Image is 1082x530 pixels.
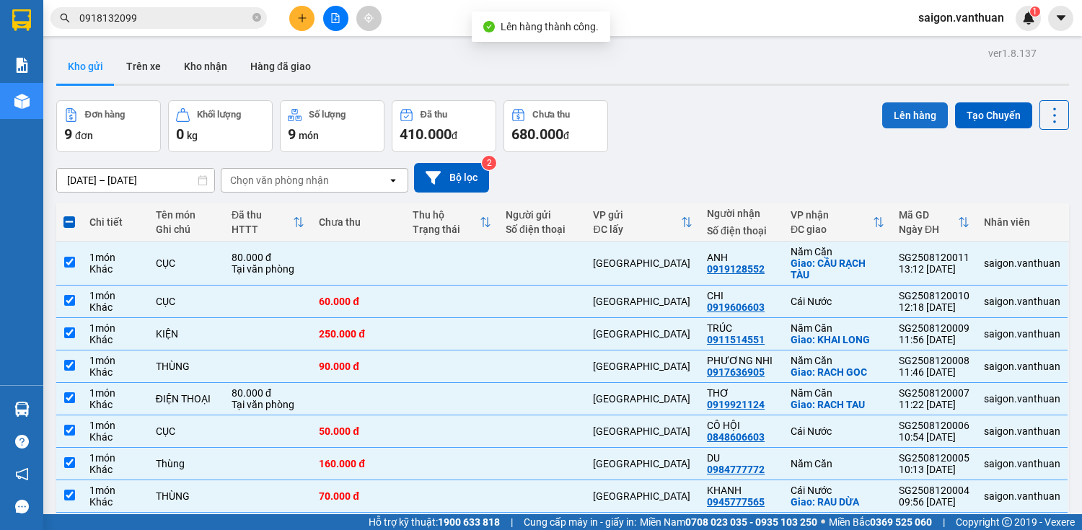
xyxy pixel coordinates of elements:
div: Giao: CẦU RẠCH TÀU [791,257,884,281]
div: 11:46 [DATE] [899,366,969,378]
div: 70.000 đ [319,490,397,502]
div: saigon.vanthuan [984,425,1060,437]
div: [GEOGRAPHIC_DATA] [593,458,692,469]
div: Số điện thoại [506,224,579,235]
div: VP nhận [791,209,873,221]
div: 1 món [89,387,141,399]
div: 11:56 [DATE] [899,334,969,345]
button: Kho gửi [56,49,115,84]
div: [GEOGRAPHIC_DATA] [593,296,692,307]
span: 0 [176,125,184,143]
span: 680.000 [511,125,563,143]
div: Chọn văn phòng nhận [230,173,329,187]
th: Toggle SortBy [892,203,977,242]
span: Lên hàng thành công. [501,21,599,32]
div: saigon.vanthuan [984,257,1060,269]
span: message [15,500,29,513]
th: Toggle SortBy [586,203,700,242]
div: saigon.vanthuan [984,490,1060,502]
div: 80.000 đ [232,252,304,263]
div: 1 món [89,290,141,301]
div: Thùng [156,458,217,469]
strong: 1900 633 818 [438,516,500,528]
div: KIỆN [156,328,217,340]
div: Trạng thái [413,224,480,235]
svg: open [387,175,399,186]
div: Khác [89,399,141,410]
sup: 2 [482,156,496,170]
span: đ [452,130,457,141]
div: Giao: RACH GOC [791,366,884,378]
div: 50.000 đ [319,425,397,437]
img: solution-icon [14,58,30,73]
div: ĐC lấy [593,224,681,235]
span: 9 [288,125,296,143]
div: 12:18 [DATE] [899,301,969,313]
button: Trên xe [115,49,172,84]
span: Miền Nam [640,514,817,530]
div: Năm Căn [791,458,884,469]
button: Lên hàng [882,102,948,128]
span: saigon.vanthuan [907,9,1016,27]
span: ⚪️ [821,519,825,525]
span: caret-down [1055,12,1068,25]
div: Người nhận [707,208,776,219]
img: warehouse-icon [14,402,30,417]
div: 0984777772 [707,464,765,475]
div: saigon.vanthuan [984,328,1060,340]
div: [GEOGRAPHIC_DATA] [593,361,692,372]
div: Năm Căn [791,355,884,366]
div: Chưa thu [532,110,570,120]
strong: 0369 525 060 [870,516,932,528]
div: VP gửi [593,209,681,221]
span: close-circle [252,13,261,22]
div: CỤC [156,257,217,269]
div: Giao: KHAI LONG [791,334,884,345]
div: Tại văn phòng [232,399,304,410]
button: Hàng đã giao [239,49,322,84]
div: THÙNG [156,490,217,502]
div: 250.000 đ [319,328,397,340]
strong: 0708 023 035 - 0935 103 250 [685,516,817,528]
input: Tìm tên, số ĐT hoặc mã đơn [79,10,250,26]
div: 60.000 đ [319,296,397,307]
span: món [299,130,319,141]
span: | [511,514,513,530]
div: HTTT [232,224,293,235]
div: CÔ HỘI [707,420,776,431]
div: [GEOGRAPHIC_DATA] [593,425,692,437]
div: 10:54 [DATE] [899,431,969,443]
span: search [60,13,70,23]
div: Người gửi [506,209,579,221]
div: Chi tiết [89,216,141,228]
div: ĐC giao [791,224,873,235]
button: plus [289,6,315,31]
th: Toggle SortBy [783,203,892,242]
div: Khác [89,431,141,443]
div: saigon.vanthuan [984,361,1060,372]
div: 0919921124 [707,399,765,410]
button: Số lượng9món [280,100,384,152]
div: Số lượng [309,110,346,120]
div: SG2508120006 [899,420,969,431]
span: 9 [64,125,72,143]
span: Miền Bắc [829,514,932,530]
span: đ [563,130,569,141]
button: Chưa thu680.000đ [503,100,608,152]
div: Cái Nước [791,425,884,437]
button: Đơn hàng9đơn [56,100,161,152]
div: CỤC [156,425,217,437]
div: 160.000 đ [319,458,397,469]
div: Khác [89,334,141,345]
div: 80.000 đ [232,387,304,399]
img: warehouse-icon [14,94,30,109]
div: Giao: RACH TAU [791,399,884,410]
div: 0848606603 [707,431,765,443]
div: 0917636905 [707,366,765,378]
span: Hỗ trợ kỹ thuật: [369,514,500,530]
span: aim [364,13,374,23]
button: Tạo Chuyến [955,102,1032,128]
span: kg [187,130,198,141]
div: 90.000 đ [319,361,397,372]
div: CỤC [156,296,217,307]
